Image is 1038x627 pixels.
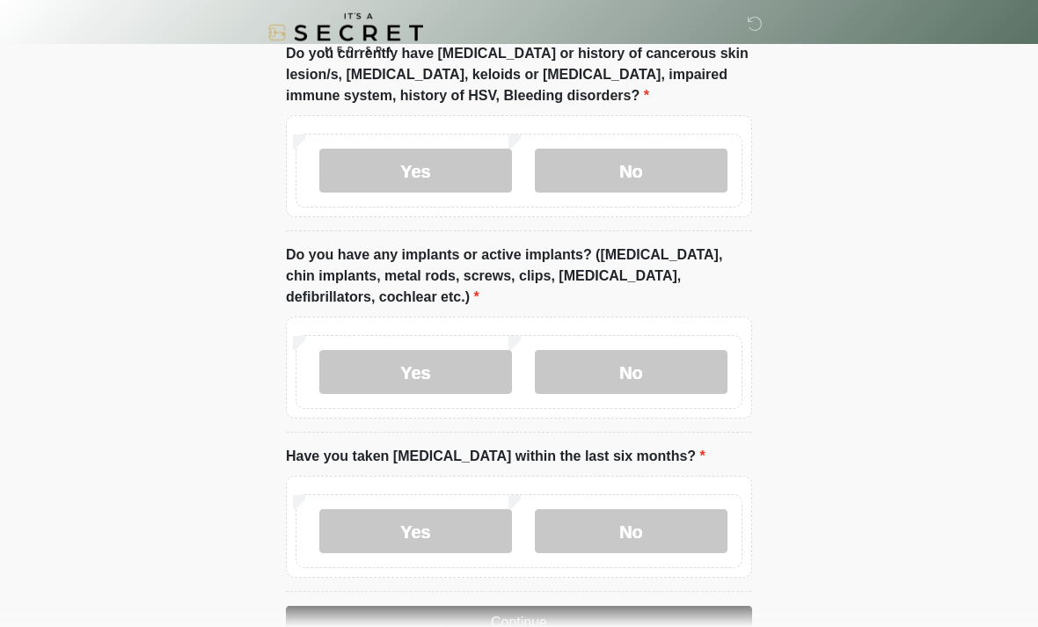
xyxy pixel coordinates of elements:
[535,351,727,395] label: No
[286,447,705,468] label: Have you taken [MEDICAL_DATA] within the last six months?
[319,149,512,193] label: Yes
[319,510,512,554] label: Yes
[535,510,727,554] label: No
[319,351,512,395] label: Yes
[535,149,727,193] label: No
[286,245,752,309] label: Do you have any implants or active implants? ([MEDICAL_DATA], chin implants, metal rods, screws, ...
[286,44,752,107] label: Do you currently have [MEDICAL_DATA] or history of cancerous skin lesion/s, [MEDICAL_DATA], keloi...
[268,13,423,53] img: It's A Secret Med Spa Logo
